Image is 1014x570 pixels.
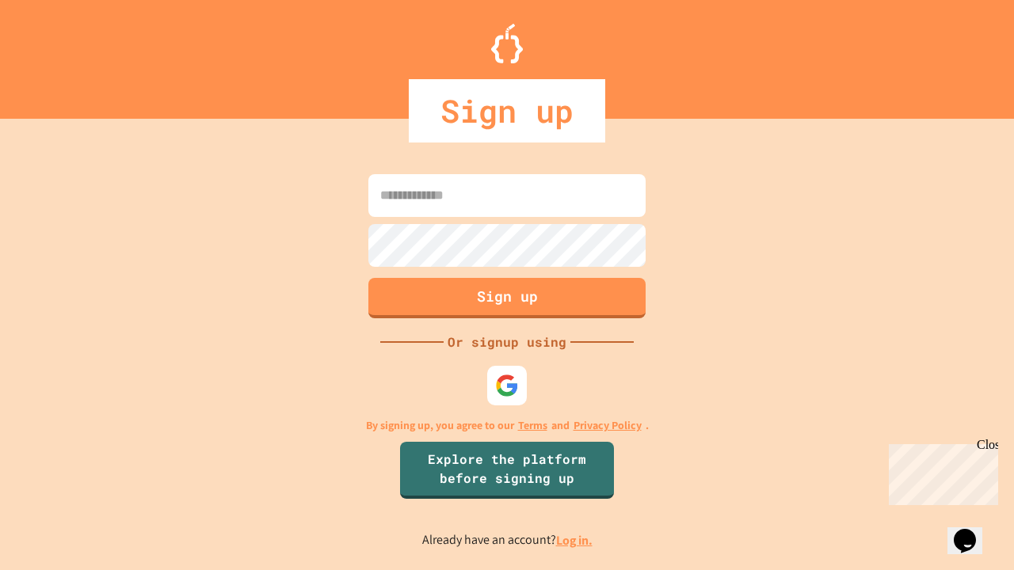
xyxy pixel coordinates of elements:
[6,6,109,101] div: Chat with us now!Close
[422,530,593,550] p: Already have an account?
[947,507,998,554] iframe: chat widget
[574,417,642,434] a: Privacy Policy
[444,332,570,351] div: Or signup using
[400,442,614,499] a: Explore the platform before signing up
[368,278,646,318] button: Sign up
[491,24,523,63] img: Logo.svg
[556,532,593,549] a: Log in.
[518,417,547,434] a: Terms
[409,79,605,142] div: Sign up
[366,417,649,434] p: By signing up, you agree to our and .
[495,374,519,397] img: google-icon.svg
[882,438,998,505] iframe: chat widget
